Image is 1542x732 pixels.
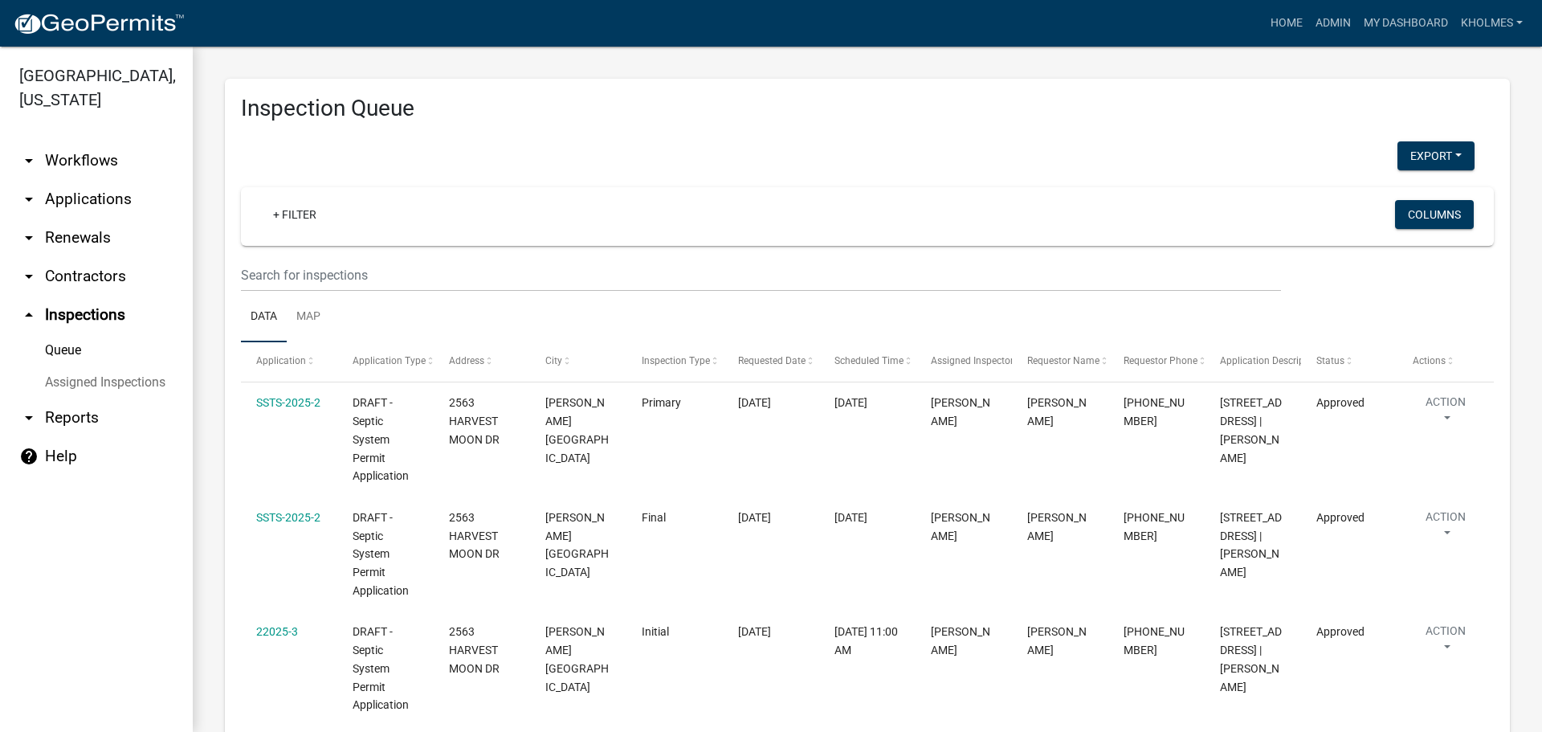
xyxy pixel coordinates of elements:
datatable-header-cell: Status [1301,342,1397,381]
a: Map [287,292,330,343]
span: Application [256,355,306,366]
span: 218 384-9174 [1124,396,1185,427]
a: Kholmes [1454,8,1529,39]
button: Action [1413,509,1479,549]
datatable-header-cell: Actions [1397,342,1494,381]
span: Chris [931,396,990,427]
span: Requestor Name [1027,355,1099,366]
span: Chris [1027,625,1087,656]
datatable-header-cell: City [530,342,626,381]
span: Initial [642,625,669,638]
span: Application Type [353,355,426,366]
span: Requested Date [738,355,806,366]
span: 02/25/2025 [738,396,771,409]
span: Requestor Phone [1124,355,1197,366]
datatable-header-cell: Inspection Type [626,342,723,381]
button: Action [1413,623,1479,663]
span: Scheduled Time [834,355,904,366]
span: 218 384-9174 [1124,511,1185,542]
span: 03/21/2025 [738,625,771,638]
a: Admin [1309,8,1357,39]
span: Approved [1316,511,1365,524]
span: Actions [1413,355,1446,366]
div: [DATE] [834,394,900,412]
span: Final [642,511,666,524]
span: Status [1316,355,1344,366]
span: BARNUM MN [545,511,609,579]
a: + Filter [260,200,329,229]
datatable-header-cell: Requestor Phone [1108,342,1205,381]
i: help [19,447,39,466]
i: arrow_drop_up [19,305,39,325]
span: 2563 HARVEST MOON DR [449,396,500,446]
span: DRAFT - Septic System Permit Application [353,511,409,597]
button: Columns [1395,200,1474,229]
button: Export [1397,141,1475,170]
span: 2563 HARVEST MOON DR | SATHER, GORDON A [1220,511,1282,579]
span: Approved [1316,625,1365,638]
button: Action [1413,394,1479,434]
i: arrow_drop_down [19,267,39,286]
span: DRAFT - Septic System Permit Application [353,625,409,711]
a: Home [1264,8,1309,39]
datatable-header-cell: Address [434,342,530,381]
datatable-header-cell: Requested Date [723,342,819,381]
datatable-header-cell: Scheduled Time [819,342,916,381]
span: Address [449,355,484,366]
span: Primary [642,396,681,409]
datatable-header-cell: Application [241,342,337,381]
datatable-header-cell: Application Description [1205,342,1301,381]
span: BARNUM MN [545,396,609,464]
input: Search for inspections [241,259,1281,292]
span: DRAFT - Septic System Permit Application [353,396,409,482]
span: Chris [931,511,990,542]
span: 2563 HARVEST MOON DR [449,625,500,675]
span: 2563 HARVEST MOON DR | SATHER, GORDON A [1220,396,1282,464]
span: Chris [931,625,990,656]
a: My Dashboard [1357,8,1454,39]
h3: Inspection Queue [241,95,1494,122]
a: 22025-3 [256,625,298,638]
span: 2563 HARVEST MOON DR [449,511,500,561]
a: SSTS-2025-2 [256,396,320,409]
a: SSTS-2025-2 [256,511,320,524]
a: Data [241,292,287,343]
span: 218 384-9174 [1124,625,1185,656]
i: arrow_drop_down [19,190,39,209]
span: BARNUM MN [545,625,609,693]
span: Assigned Inspector [931,355,1014,366]
span: Chris [1027,396,1087,427]
div: [DATE] 11:00 AM [834,623,900,660]
datatable-header-cell: Assigned Inspector [916,342,1012,381]
span: Chris [1027,511,1087,542]
i: arrow_drop_down [19,408,39,427]
i: arrow_drop_down [19,151,39,170]
i: arrow_drop_down [19,228,39,247]
span: Approved [1316,396,1365,409]
span: Inspection Type [642,355,710,366]
div: [DATE] [834,509,900,527]
span: Application Description [1220,355,1321,366]
datatable-header-cell: Application Type [337,342,434,381]
span: 02/26/2025 [738,511,771,524]
datatable-header-cell: Requestor Name [1012,342,1108,381]
span: City [545,355,562,366]
span: 2563 HARVEST MOON DR | SATHER, GORDON A [1220,625,1282,693]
